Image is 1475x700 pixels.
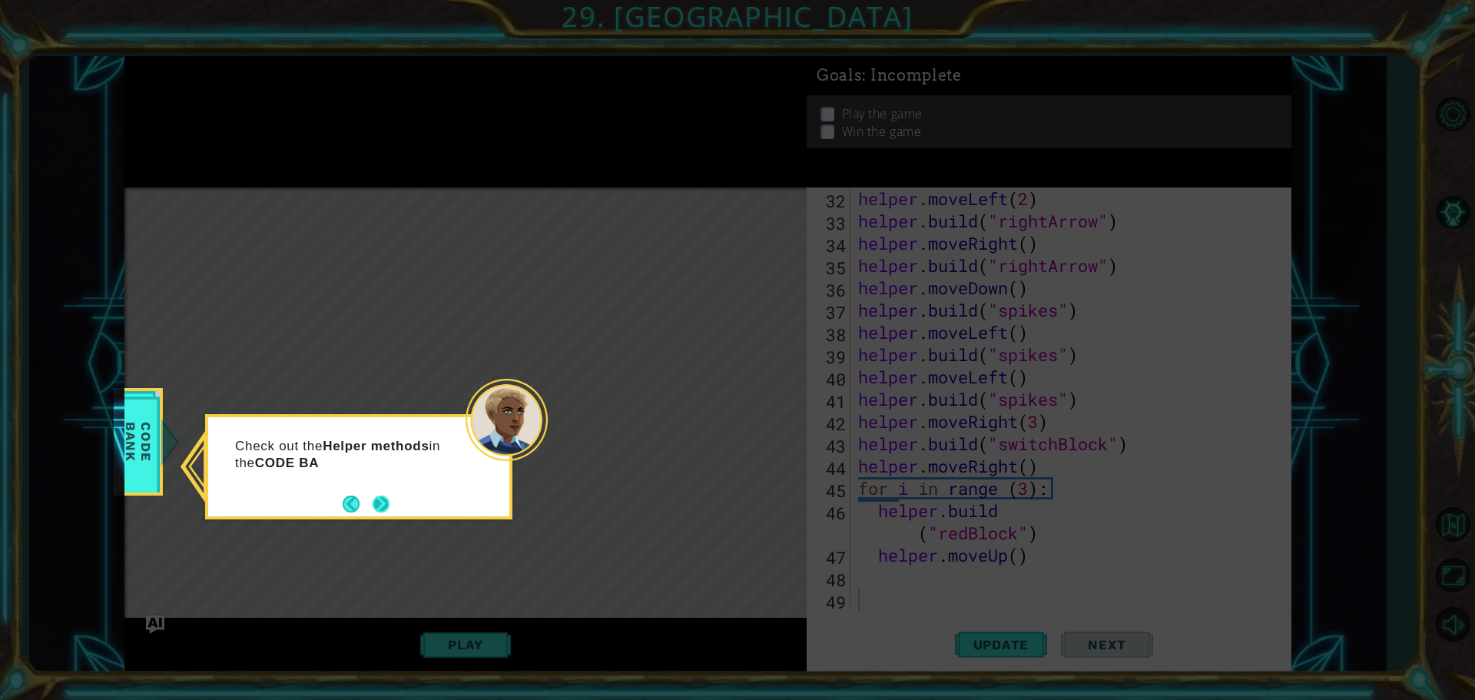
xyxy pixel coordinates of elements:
[255,456,319,470] strong: CODE BA
[118,397,158,486] span: Code Bank
[323,439,429,453] strong: Helper methods
[372,495,390,513] button: Next
[235,438,465,472] p: Check out the in the
[343,496,373,513] button: Back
